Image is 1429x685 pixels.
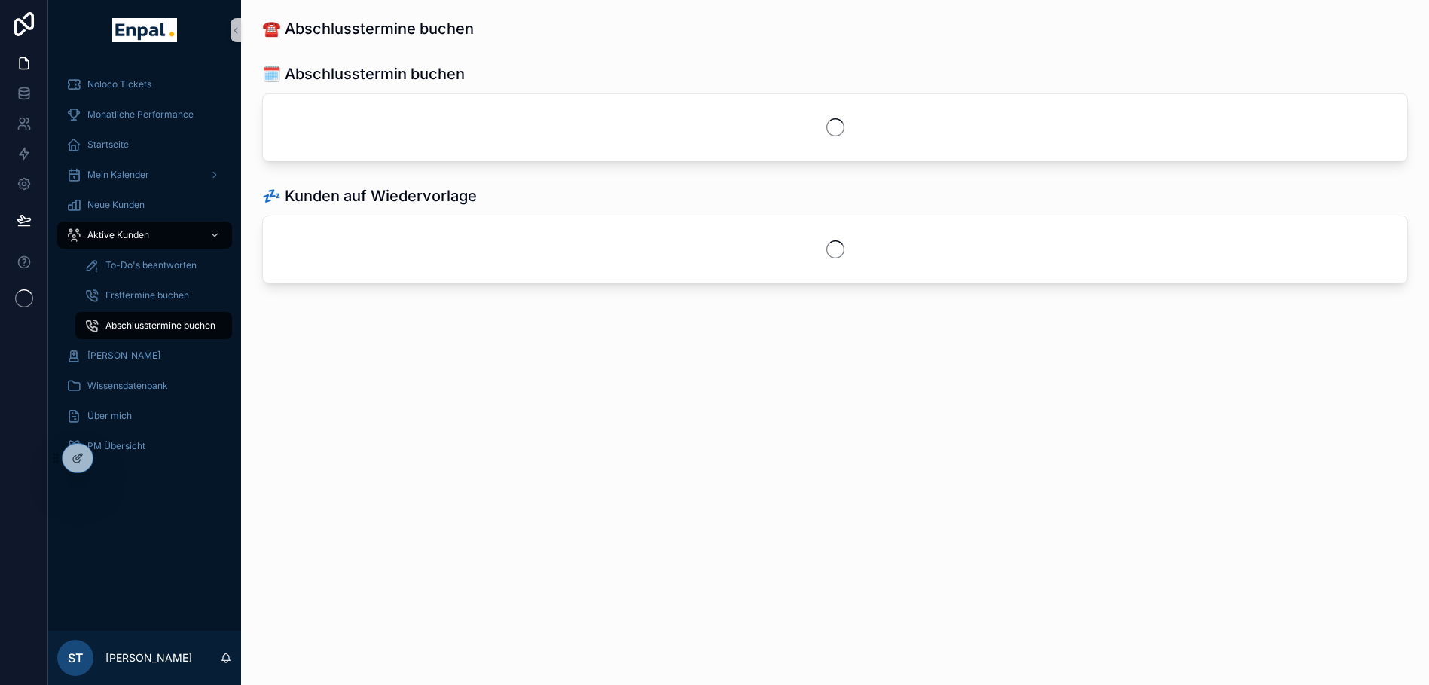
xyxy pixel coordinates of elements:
a: Aktive Kunden [57,222,232,249]
a: Startseite [57,131,232,158]
div: scrollable content [48,60,241,479]
img: App logo [112,18,176,42]
span: Über mich [87,410,132,422]
span: Monatliche Performance [87,109,194,121]
a: Neue Kunden [57,191,232,219]
h1: 🗓️ Abschlusstermin buchen [262,63,465,84]
a: Noloco Tickets [57,71,232,98]
span: ST [68,649,83,667]
span: Noloco Tickets [87,78,151,90]
span: Aktive Kunden [87,229,149,241]
span: Neue Kunden [87,199,145,211]
span: PM Übersicht [87,440,145,452]
span: Startseite [87,139,129,151]
span: Abschlusstermine buchen [105,320,215,332]
a: Abschlusstermine buchen [75,312,232,339]
a: PM Übersicht [57,433,232,460]
h1: ☎️ Abschlusstermine buchen [262,18,474,39]
a: To-Do's beantworten [75,252,232,279]
a: Mein Kalender [57,161,232,188]
h1: 💤 Kunden auf Wiedervorlage [262,185,477,206]
span: [PERSON_NAME] [87,350,160,362]
span: Wissensdatenbank [87,380,168,392]
a: [PERSON_NAME] [57,342,232,369]
span: To-Do's beantworten [105,259,197,271]
p: [PERSON_NAME] [105,650,192,665]
a: Über mich [57,402,232,430]
span: Mein Kalender [87,169,149,181]
a: Wissensdatenbank [57,372,232,399]
span: Ersttermine buchen [105,289,189,301]
a: Monatliche Performance [57,101,232,128]
a: Ersttermine buchen [75,282,232,309]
